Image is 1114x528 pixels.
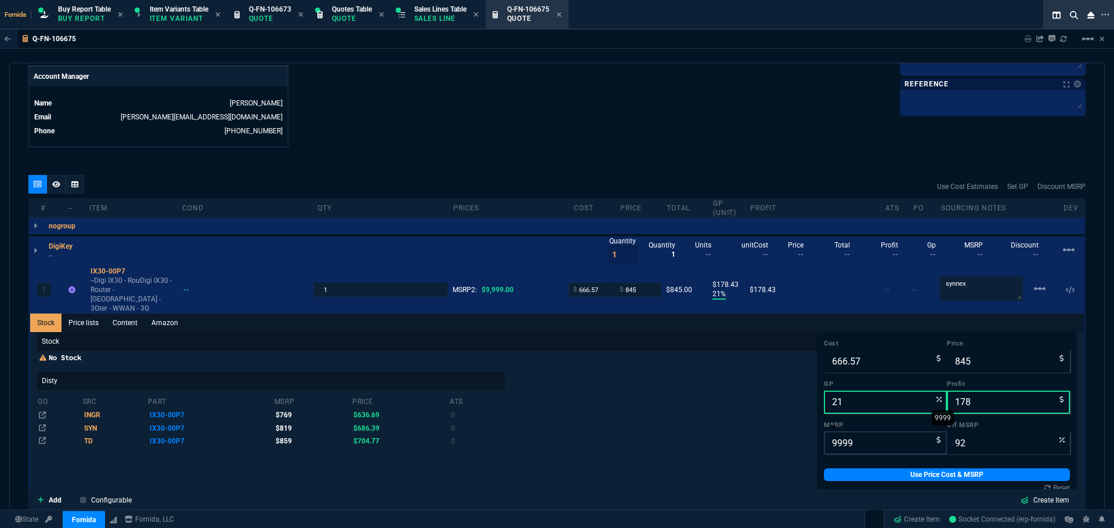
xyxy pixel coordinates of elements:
[1011,492,1079,507] a: Create Item
[144,314,185,332] a: Amazon
[5,11,31,19] span: Fornida
[352,392,449,409] th: price
[936,203,1029,213] div: Sourcing Notes
[949,515,1055,523] span: Socket Connected (erp-fornida)
[937,181,998,192] a: Use Cost Estimates
[824,468,1070,481] a: Use Price Cost & MSRP
[482,286,513,294] span: $9,999.00
[1081,32,1095,46] mat-icon: Example home icon
[49,494,62,505] p: Add
[34,125,283,137] tr: undefined
[274,409,352,421] td: $769
[507,5,549,13] span: Q-FN-106675
[147,435,273,447] td: IX30-00P7
[332,14,372,23] p: Quote
[949,514,1055,525] a: odShFA6noZmXYYmqAAEY
[37,372,505,390] p: Disty
[249,5,291,13] span: Q-FN-106673
[91,267,173,276] div: IX30-00P7
[298,10,303,20] nx-icon: Close Tab
[414,5,466,13] span: Sales Lines Table
[150,14,208,23] p: Item Variant
[884,286,890,294] span: --
[352,421,449,434] td: $686.39
[712,280,740,289] p: $178.43
[12,514,42,525] a: Global State
[449,409,505,421] td: 0
[29,203,57,213] div: #
[183,285,200,294] div: --
[909,203,936,213] div: PO
[37,353,817,362] p: No Stock
[106,314,144,332] a: Content
[58,14,111,23] p: Buy Report
[37,392,82,409] th: go
[274,392,352,409] th: msrp
[449,203,569,213] div: prices
[62,314,106,332] a: Price lists
[49,251,79,260] p: --
[121,514,178,525] a: msbcCompanyName
[68,286,75,294] nx-icon: Item not found in Business Central. The quote is still valid.
[37,421,505,434] tr: DIGI 360 CELLULAR SOLUTION PACKAGE FOR DIGI IX30 (1 YEAR) - LTECAT 7, GNSS, NAM,
[662,203,708,213] div: Total
[34,113,51,121] span: Email
[569,203,616,213] div: cost
[215,10,220,20] nx-icon: Close Tab
[905,79,949,89] p: Reference
[1099,34,1105,43] a: Hide Workbench
[57,203,85,213] div: --
[1083,8,1099,22] nx-icon: Close Workbench
[620,285,623,294] span: $
[225,127,283,135] a: (949) 722-1222
[34,127,55,135] span: Phone
[147,409,273,421] td: IX30-00P7
[379,10,384,20] nx-icon: Close Tab
[85,203,178,213] div: Item
[912,286,918,294] span: --
[34,111,283,123] tr: undefined
[30,314,62,332] a: Stock
[573,285,577,294] span: $
[37,332,817,351] p: Stock
[881,203,909,213] div: ATS
[42,285,46,294] p: 1
[824,380,947,389] label: GP
[1065,8,1083,22] nx-icon: Search
[414,14,466,23] p: Sales Line
[42,514,56,525] a: API TOKEN
[29,67,288,86] p: Account Manager
[708,199,746,217] div: GP (unit)
[947,421,1070,430] label: Off MSRP
[750,285,874,294] div: $178.43
[34,97,283,109] tr: undefined
[947,380,1070,389] label: Profit
[313,203,448,213] div: qty
[352,435,449,447] td: $704.77
[449,392,505,409] th: ats
[274,435,352,447] td: $859
[49,221,75,231] p: nogroup
[49,242,73,251] p: DigiKey
[147,421,273,434] td: IX30-00P7
[32,34,76,43] p: Q-FN-106675
[712,289,726,300] p: 21%
[1057,203,1085,213] div: dev
[666,285,703,294] div: $845.00
[889,511,945,528] a: Create Item
[449,421,505,434] td: 0
[91,494,132,505] p: Configurable
[1048,8,1065,22] nx-icon: Split Panels
[473,10,479,20] nx-icon: Close Tab
[449,435,505,447] td: 0
[824,421,947,430] label: MSRP
[1007,181,1028,192] a: Set GP
[1044,483,1070,493] div: Reset
[118,10,123,20] nx-icon: Close Tab
[332,5,372,13] span: Quotes Table
[507,14,549,23] p: Quote
[352,409,449,421] td: $636.69
[453,285,563,294] div: MSRP2:
[824,339,947,348] label: Cost
[34,99,52,107] span: Name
